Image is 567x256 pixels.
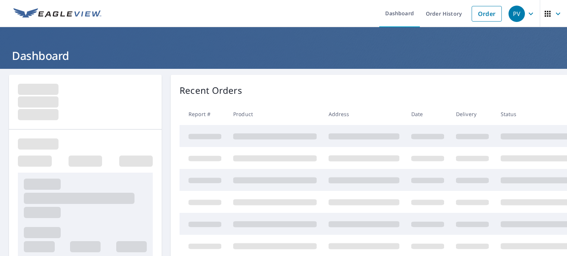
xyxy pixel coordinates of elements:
th: Delivery [450,103,495,125]
th: Address [323,103,405,125]
img: EV Logo [13,8,101,19]
th: Report # [180,103,227,125]
a: Order [472,6,502,22]
p: Recent Orders [180,84,242,97]
div: PV [509,6,525,22]
h1: Dashboard [9,48,558,63]
th: Product [227,103,323,125]
th: Date [405,103,450,125]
